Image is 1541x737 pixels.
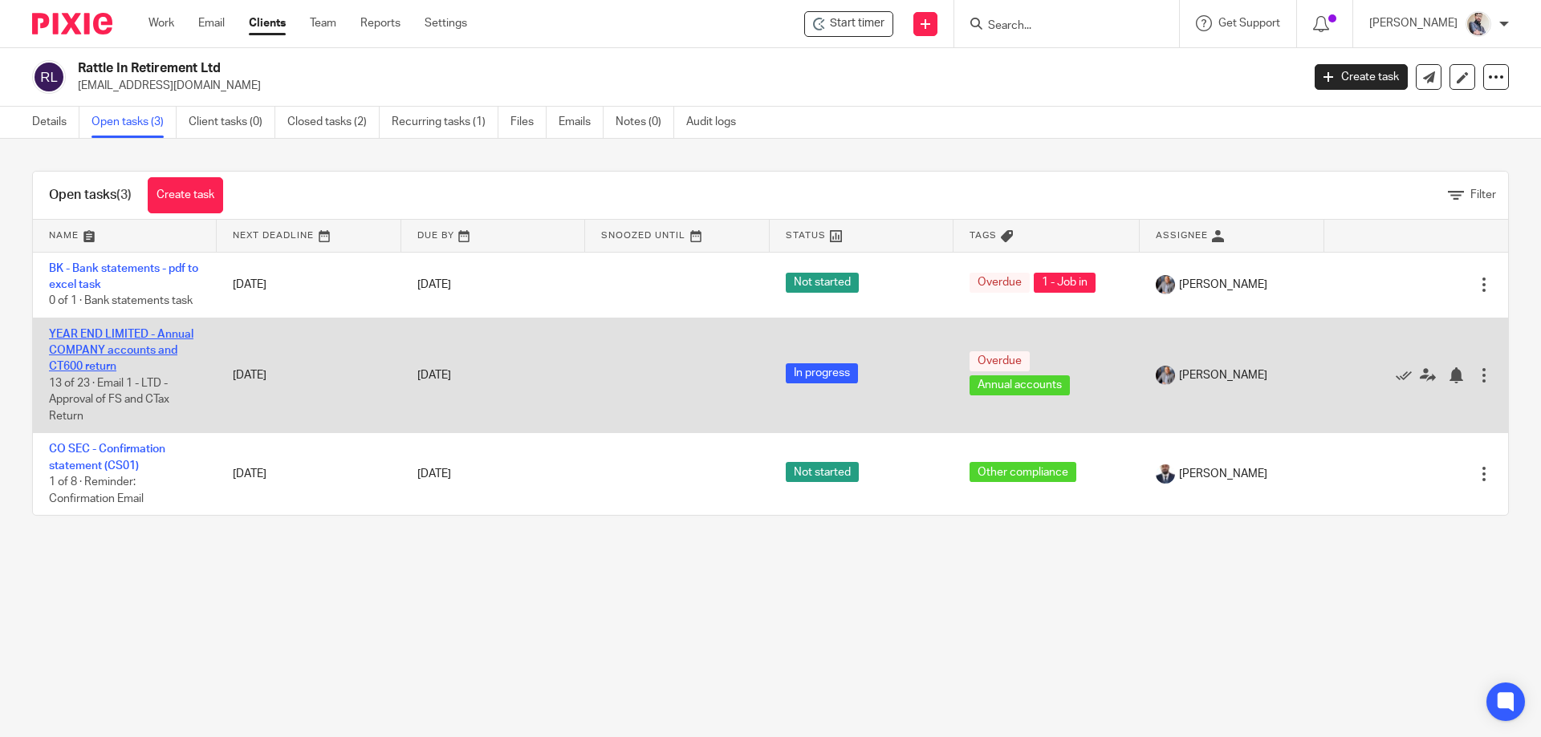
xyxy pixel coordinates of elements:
[249,15,286,31] a: Clients
[78,60,1048,77] h2: Rattle In Retirement Ltd
[49,443,165,471] a: CO SEC - Confirmation statement (CS01)
[49,329,193,373] a: YEAR END LIMITED - Annual COMPANY accounts and CT600 return
[49,378,169,422] span: 13 of 23 · Email 1 - LTD - Approval of FS and CTax Return
[970,273,1030,293] span: Overdue
[1156,275,1175,294] img: -%20%20-%20studio@ingrained.co.uk%20for%20%20-20220223%20at%20101413%20-%201W1A2026.jpg
[425,15,467,31] a: Settings
[49,476,144,504] span: 1 of 8 · Reminder: Confirmation Email
[1466,11,1491,37] img: Pixie%2002.jpg
[1369,15,1458,31] p: [PERSON_NAME]
[148,177,223,213] a: Create task
[986,19,1131,34] input: Search
[32,107,79,138] a: Details
[198,15,225,31] a: Email
[1156,366,1175,385] img: -%20%20-%20studio@ingrained.co.uk%20for%20%20-20220223%20at%20101413%20-%201W1A2026.jpg
[1218,18,1280,29] span: Get Support
[360,15,400,31] a: Reports
[686,107,748,138] a: Audit logs
[91,107,177,138] a: Open tasks (3)
[1034,273,1096,293] span: 1 - Job in
[49,295,193,306] span: 0 of 1 · Bank statements task
[786,273,859,293] span: Not started
[189,107,275,138] a: Client tasks (0)
[1315,64,1408,90] a: Create task
[78,78,1291,94] p: [EMAIL_ADDRESS][DOMAIN_NAME]
[1156,464,1175,484] img: WhatsApp%20Image%202022-05-18%20at%206.27.04%20PM.jpeg
[49,187,132,204] h1: Open tasks
[310,15,336,31] a: Team
[1179,466,1267,482] span: [PERSON_NAME]
[601,231,685,240] span: Snoozed Until
[49,263,198,290] a: BK - Bank statements - pdf to excel task
[217,433,400,515] td: [DATE]
[970,231,997,240] span: Tags
[417,468,451,480] span: [DATE]
[392,107,498,138] a: Recurring tasks (1)
[417,279,451,290] span: [DATE]
[616,107,674,138] a: Notes (0)
[217,318,400,433] td: [DATE]
[786,363,858,383] span: In progress
[786,231,826,240] span: Status
[287,107,380,138] a: Closed tasks (2)
[830,15,884,32] span: Start timer
[804,11,893,37] div: Rattle In Retirement Ltd
[1179,367,1267,383] span: [PERSON_NAME]
[970,351,1030,371] span: Overdue
[1470,189,1496,200] span: Filter
[510,107,547,138] a: Files
[1179,277,1267,293] span: [PERSON_NAME]
[417,370,451,381] span: [DATE]
[32,60,66,94] img: svg%3E
[970,462,1076,482] span: Other compliance
[559,107,604,138] a: Emails
[217,252,400,318] td: [DATE]
[786,462,859,482] span: Not started
[32,13,112,34] img: Pixie
[148,15,174,31] a: Work
[116,188,132,201] span: (3)
[1396,367,1420,383] a: Mark as done
[970,375,1070,395] span: Annual accounts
